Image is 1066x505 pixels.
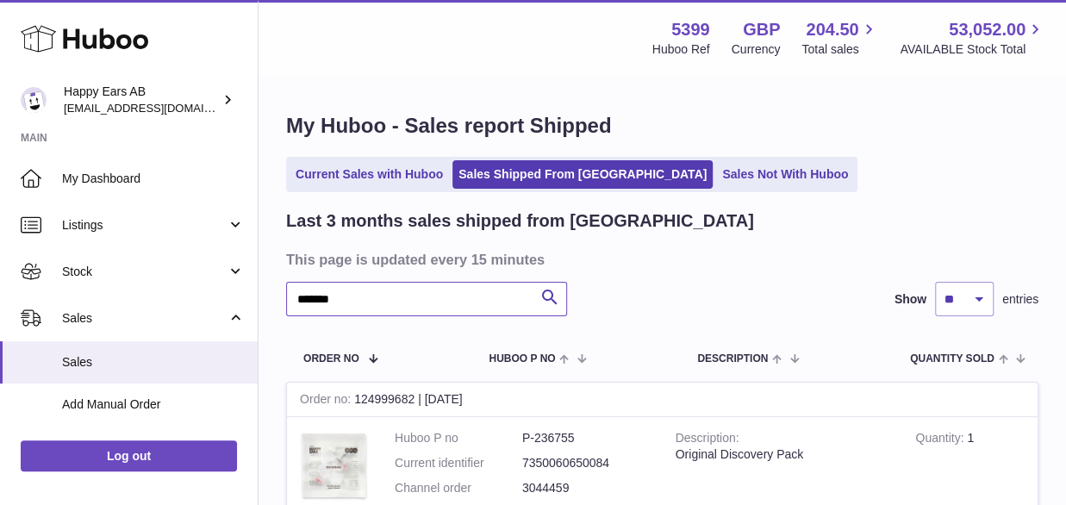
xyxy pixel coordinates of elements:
span: Add Manual Order [62,396,245,413]
strong: 5399 [671,18,710,41]
dt: Current identifier [395,455,522,471]
h1: My Huboo - Sales report Shipped [286,112,1038,140]
h3: This page is updated every 15 minutes [286,250,1034,269]
span: [EMAIL_ADDRESS][DOMAIN_NAME] [64,101,253,115]
a: Sales Shipped From [GEOGRAPHIC_DATA] [452,160,713,189]
span: Sales [62,354,245,371]
dt: Channel order [395,480,522,496]
span: 204.50 [806,18,858,41]
div: Huboo Ref [652,41,710,58]
strong: Description [676,431,739,449]
span: Order No [303,353,359,365]
dd: 7350060650084 [522,455,650,471]
strong: Order no [300,392,354,410]
span: My Dashboard [62,171,245,187]
strong: GBP [743,18,780,41]
label: Show [895,291,926,308]
dt: Huboo P no [395,430,522,446]
dd: 3044459 [522,480,650,496]
strong: Quantity [915,431,967,449]
span: AVAILABLE Stock Total [900,41,1045,58]
dd: P-236755 [522,430,650,446]
a: 204.50 Total sales [801,18,878,58]
span: 53,052.00 [949,18,1025,41]
span: Stock [62,264,227,280]
div: Currency [732,41,781,58]
div: Happy Ears AB [64,84,219,116]
span: Total sales [801,41,878,58]
div: Original Discovery Pack [676,446,890,463]
a: Current Sales with Huboo [290,160,449,189]
span: Huboo P no [489,353,555,365]
a: Log out [21,440,237,471]
span: entries [1002,291,1038,308]
a: Sales Not With Huboo [716,160,854,189]
h2: Last 3 months sales shipped from [GEOGRAPHIC_DATA] [286,209,754,233]
span: Sales [62,310,227,327]
a: 53,052.00 AVAILABLE Stock Total [900,18,1045,58]
img: 3pl@happyearsearplugs.com [21,87,47,113]
span: Listings [62,217,227,234]
div: 124999682 | [DATE] [287,383,1038,417]
span: Quantity Sold [910,353,994,365]
img: 53991712582217.png [300,430,369,501]
span: Description [697,353,768,365]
